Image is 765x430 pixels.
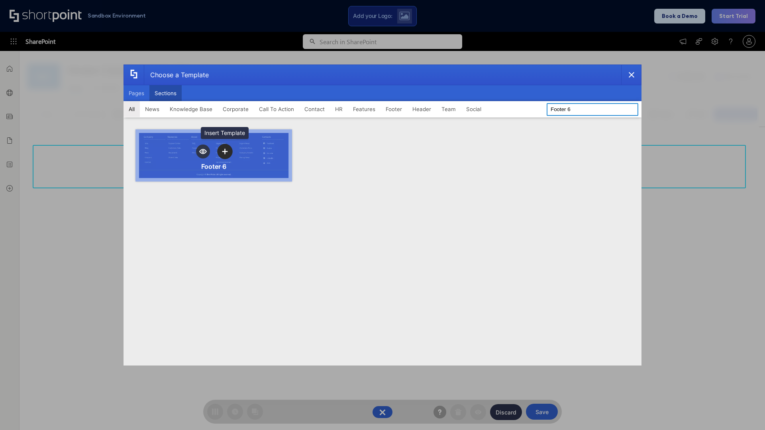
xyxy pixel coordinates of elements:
button: Corporate [218,101,254,117]
button: Features [348,101,381,117]
button: Knowledge Base [165,101,218,117]
div: Footer 6 [201,162,226,170]
div: Choose a Template [144,65,209,85]
button: Call To Action [254,101,299,117]
button: Social [461,101,486,117]
button: Contact [299,101,330,117]
button: News [140,101,165,117]
div: template selector [124,64,641,365]
button: Pages [124,85,149,101]
button: Sections [149,85,182,101]
button: HR [330,101,348,117]
input: Search [547,103,638,116]
iframe: Chat Widget [725,392,765,430]
button: Header [407,101,436,117]
button: Footer [381,101,407,117]
button: All [124,101,140,117]
button: Team [436,101,461,117]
